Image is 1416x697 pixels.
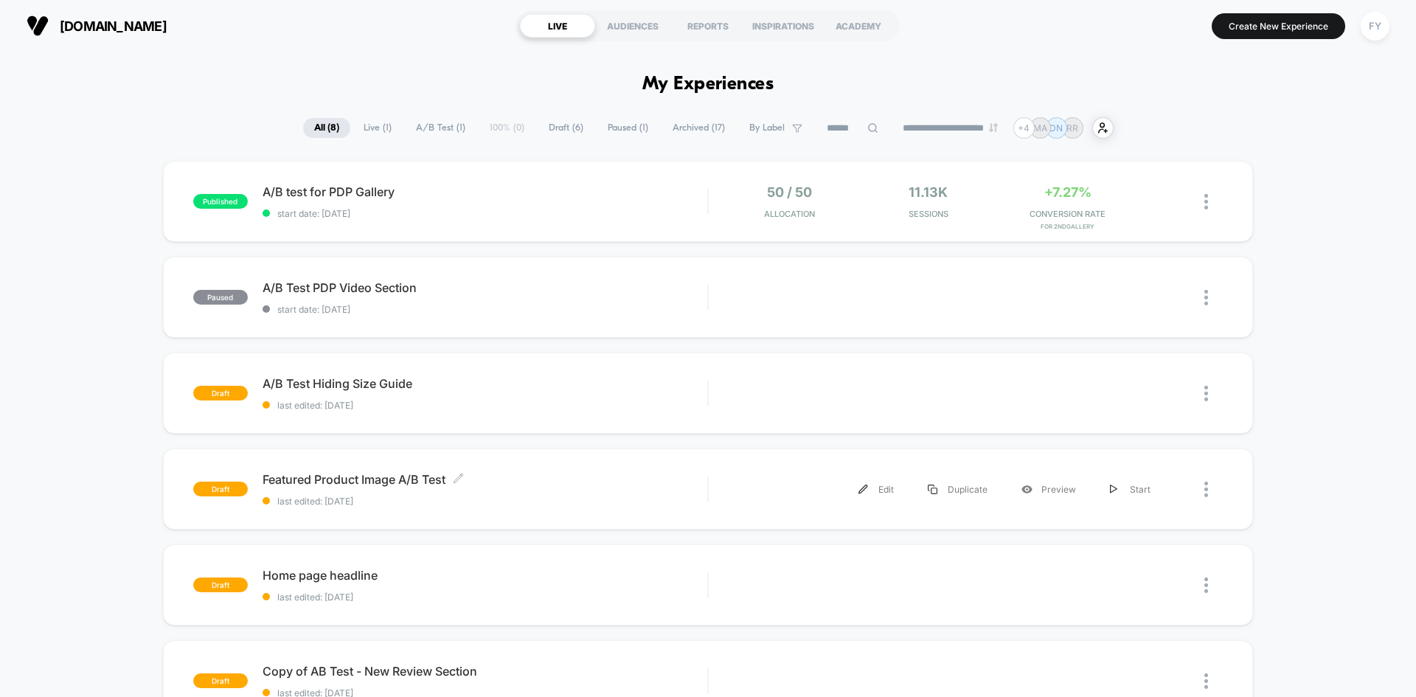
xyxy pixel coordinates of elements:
span: draft [193,386,248,400]
img: close [1204,194,1208,209]
span: for 2ndGallery [1002,223,1134,230]
div: Start [1093,473,1167,506]
span: draft [193,673,248,688]
span: Draft ( 6 ) [538,118,594,138]
span: Allocation [764,209,815,219]
p: RR [1066,122,1078,133]
span: start date: [DATE] [263,208,707,219]
span: A/B Test ( 1 ) [405,118,476,138]
span: Sessions [863,209,995,219]
span: 50 / 50 [767,184,812,200]
button: Create New Experience [1212,13,1345,39]
h1: My Experiences [642,74,774,95]
button: FY [1356,11,1394,41]
span: Paused ( 1 ) [597,118,659,138]
div: + 4 [1013,117,1035,139]
p: MA [1033,122,1047,133]
img: close [1204,578,1208,593]
img: end [989,123,998,132]
span: By Label [749,122,785,133]
span: last edited: [DATE] [263,496,707,507]
div: Duplicate [911,473,1004,506]
span: paused [193,290,248,305]
span: Live ( 1 ) [353,118,403,138]
span: +7.27% [1044,184,1091,200]
span: A/B Test PDP Video Section [263,280,707,295]
div: REPORTS [670,14,746,38]
span: Archived ( 17 ) [662,118,736,138]
div: INSPIRATIONS [746,14,821,38]
button: [DOMAIN_NAME] [22,14,171,38]
div: AUDIENCES [595,14,670,38]
div: ACADEMY [821,14,896,38]
img: close [1204,482,1208,497]
span: CONVERSION RATE [1002,209,1134,219]
span: A/B test for PDP Gallery [263,184,707,199]
span: [DOMAIN_NAME] [60,18,167,34]
span: draft [193,578,248,592]
span: A/B Test Hiding Size Guide [263,376,707,391]
img: Visually logo [27,15,49,37]
img: menu [928,485,937,494]
span: published [193,194,248,209]
div: FY [1361,12,1389,41]
span: Copy of AB Test - New Review Section [263,664,707,679]
span: Featured Product Image A/B Test [263,472,707,487]
div: Edit [841,473,911,506]
p: DN [1049,122,1063,133]
span: last edited: [DATE] [263,592,707,603]
div: Preview [1004,473,1093,506]
img: menu [858,485,868,494]
span: All ( 8 ) [303,118,350,138]
span: start date: [DATE] [263,304,707,315]
div: LIVE [520,14,595,38]
span: last edited: [DATE] [263,400,707,411]
span: 11.13k [909,184,948,200]
span: draft [193,482,248,496]
img: menu [1110,485,1117,494]
span: Home page headline [263,568,707,583]
img: close [1204,290,1208,305]
img: close [1204,673,1208,689]
img: close [1204,386,1208,401]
